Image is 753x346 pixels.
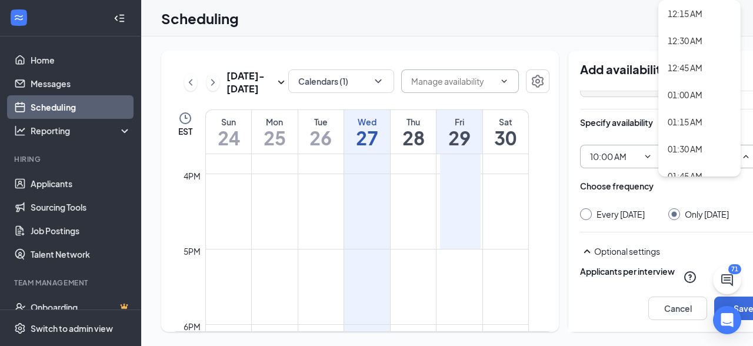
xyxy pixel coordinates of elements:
[114,12,125,24] svg: Collapse
[668,7,702,20] div: 12:15 AM
[181,169,203,182] div: 4pm
[720,273,734,287] svg: ChatActive
[181,245,203,258] div: 5pm
[531,74,545,88] svg: Settings
[298,110,344,154] a: August 26, 2025
[526,69,549,95] a: Settings
[298,116,344,128] div: Tue
[391,128,437,148] h1: 28
[14,278,129,288] div: Team Management
[252,116,298,128] div: Mon
[683,270,697,284] svg: QuestionInfo
[580,265,675,277] div: Applicants per interview
[483,116,528,128] div: Sat
[207,75,219,89] svg: ChevronRight
[14,154,129,164] div: Hiring
[206,74,219,91] button: ChevronRight
[499,76,509,86] svg: ChevronDown
[185,75,196,89] svg: ChevronLeft
[298,128,344,148] h1: 26
[184,74,197,91] button: ChevronLeft
[14,322,26,334] svg: Settings
[31,125,132,137] div: Reporting
[437,110,482,154] a: August 29, 2025
[597,208,645,220] div: Every [DATE]
[668,61,702,74] div: 12:45 AM
[252,128,298,148] h1: 25
[344,116,390,128] div: Wed
[643,152,652,161] svg: ChevronDown
[526,69,549,93] button: Settings
[13,12,25,24] svg: WorkstreamLogo
[668,142,702,155] div: 01:30 AM
[31,195,131,219] a: Sourcing Tools
[31,48,131,72] a: Home
[437,116,482,128] div: Fri
[344,110,390,154] a: August 27, 2025
[31,295,131,319] a: OnboardingCrown
[14,125,26,137] svg: Analysis
[668,88,702,101] div: 01:00 AM
[206,128,251,148] h1: 24
[391,116,437,128] div: Thu
[411,75,495,88] input: Manage availability
[274,75,288,89] svg: SmallChevronDown
[713,266,741,294] button: ChatActive
[288,69,394,93] button: Calendars (1)ChevronDown
[713,306,741,334] div: Open Intercom Messenger
[206,110,251,154] a: August 24, 2025
[391,110,437,154] a: August 28, 2025
[580,180,654,192] div: Choose frequency
[437,128,482,148] h1: 29
[728,264,741,274] div: 71
[206,116,251,128] div: Sun
[31,95,131,119] a: Scheduling
[344,128,390,148] h1: 27
[31,322,113,334] div: Switch to admin view
[483,110,528,154] a: August 30, 2025
[685,208,729,220] div: Only [DATE]
[648,297,707,320] button: Cancel
[226,69,274,95] h3: [DATE] - [DATE]
[580,244,594,258] svg: SmallChevronUp
[252,110,298,154] a: August 25, 2025
[31,219,131,242] a: Job Postings
[668,115,702,128] div: 01:15 AM
[580,117,653,128] div: Specify availability
[668,34,702,47] div: 12:30 AM
[31,72,131,95] a: Messages
[31,172,131,195] a: Applicants
[161,8,239,28] h1: Scheduling
[372,75,384,87] svg: ChevronDown
[483,128,528,148] h1: 30
[741,152,751,161] svg: ChevronUp
[668,169,702,182] div: 01:45 AM
[178,111,192,125] svg: Clock
[178,125,192,137] span: EST
[181,320,203,333] div: 6pm
[31,242,131,266] a: Talent Network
